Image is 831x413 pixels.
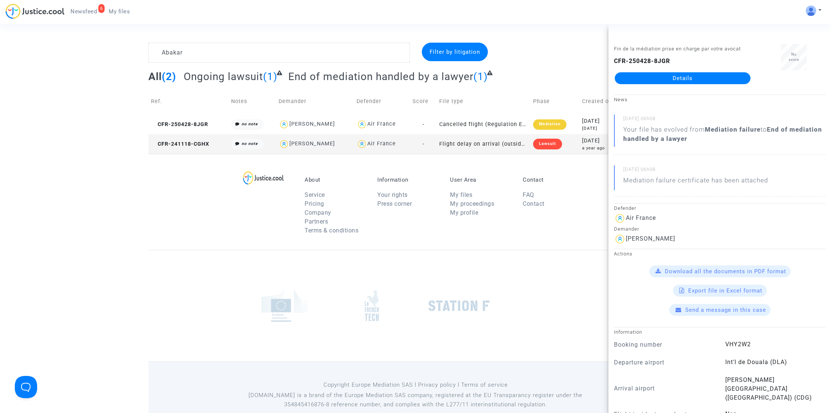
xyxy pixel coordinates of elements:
[582,137,621,145] div: [DATE]
[623,166,825,176] small: [DATE] 06h08
[305,218,328,225] a: Partners
[437,134,531,154] td: Flight delay on arrival (outside of EU - Montreal Convention)
[162,70,176,83] span: (2)
[623,176,768,189] p: Mediation failure certificate has been attached
[305,176,366,183] p: About
[103,6,136,17] a: My files
[367,121,396,127] div: Air France
[242,141,258,146] i: no note
[614,358,714,367] p: Departure airport
[262,290,308,322] img: europe_commision.png
[725,341,751,348] span: VHY2W2
[184,70,263,83] span: Ongoing lawsuit
[151,121,208,128] span: CFR-250428-8JGR
[148,70,162,83] span: All
[473,70,488,83] span: (1)
[623,125,825,143] div: Your file has evolved from to
[725,376,812,401] span: [PERSON_NAME][GEOGRAPHIC_DATA] ([GEOGRAPHIC_DATA]) (CDG)
[365,290,379,321] img: french_tech.png
[614,226,639,232] small: Demander
[305,209,331,216] a: Company
[523,176,584,183] p: Contact
[430,49,480,55] span: Filter by litigation
[614,329,642,335] small: Information
[614,251,633,257] small: Actions
[305,191,325,198] a: Service
[377,200,412,207] a: Press corner
[614,212,626,224] img: icon-user.svg
[725,359,787,366] span: Int'l de Douala (DLA)
[288,70,473,83] span: End of mediation handled by a lawyer
[437,115,531,134] td: Cancelled flight (Regulation EC 261/2004)
[65,6,103,17] a: 6Newsfeed
[582,125,621,132] div: [DATE]
[579,88,624,115] td: Created on
[623,115,825,125] small: [DATE] 06h08
[151,141,209,147] span: CFR-241118-CGHX
[685,307,766,313] span: Send a message in this case
[614,57,670,65] b: CFR-250428-8JGR
[377,176,439,183] p: Information
[437,88,531,115] td: File type
[6,4,65,19] img: jc-logo.svg
[582,117,621,125] div: [DATE]
[423,121,424,128] span: -
[614,340,714,349] p: Booking number
[289,141,335,147] div: [PERSON_NAME]
[582,145,621,151] div: a year ago
[789,52,799,62] span: No score
[614,233,626,245] img: icon-user.svg
[423,141,424,147] span: -
[428,300,490,311] img: stationf.png
[247,391,585,409] p: [DOMAIN_NAME] is a brand of the Europe Mediation SAS company, registered at the EU Transparancy r...
[450,200,494,207] a: My proceedings
[531,88,579,115] td: Phase
[806,6,816,16] img: ALV-UjV5hOg1DK_6VpdGyI3GiCsbYcKFqGYcyigr7taMTixGzq57m2O-mEoJuuWBlO_HCk8JQ1zztKhP13phCubDFpGEbboIp...
[615,72,750,84] a: Details
[279,139,289,149] img: icon-user.svg
[665,268,786,275] span: Download all the documents in PDF format
[533,119,566,130] div: Mediation
[533,139,562,149] div: Lawsuit
[523,200,545,207] a: Contact
[450,176,512,183] p: User Area
[247,380,585,390] p: Copyright Europe Mediation SAS l Privacy policy l Terms of service
[357,139,367,149] img: icon-user.svg
[98,4,105,13] div: 6
[70,8,97,15] span: Newsfeed
[377,191,408,198] a: Your rights
[626,235,675,242] div: [PERSON_NAME]
[276,88,354,115] td: Demander
[614,205,636,211] small: Defender
[305,227,358,234] a: Terms & conditions
[354,88,410,115] td: Defender
[614,46,741,52] small: Fin de la médiation prise en charge par votre avocat
[357,119,367,130] img: icon-user.svg
[279,119,289,130] img: icon-user.svg
[243,171,284,185] img: logo-lg.svg
[688,287,762,294] span: Export file in Excel format
[367,141,396,147] div: Air France
[614,384,714,393] p: Arrival airport
[623,126,822,142] b: End of mediation handled by a lawyer
[626,214,656,221] div: Air France
[289,121,335,127] div: [PERSON_NAME]
[614,97,628,102] small: News
[242,122,258,126] i: no note
[229,88,276,115] td: Notes
[705,126,761,133] b: Mediation failure
[263,70,277,83] span: (1)
[109,8,130,15] span: My files
[450,209,478,216] a: My profile
[148,88,229,115] td: Ref.
[523,191,534,198] a: FAQ
[305,200,324,207] a: Pricing
[450,191,472,198] a: My files
[15,376,37,398] iframe: Help Scout Beacon - Open
[410,88,437,115] td: Score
